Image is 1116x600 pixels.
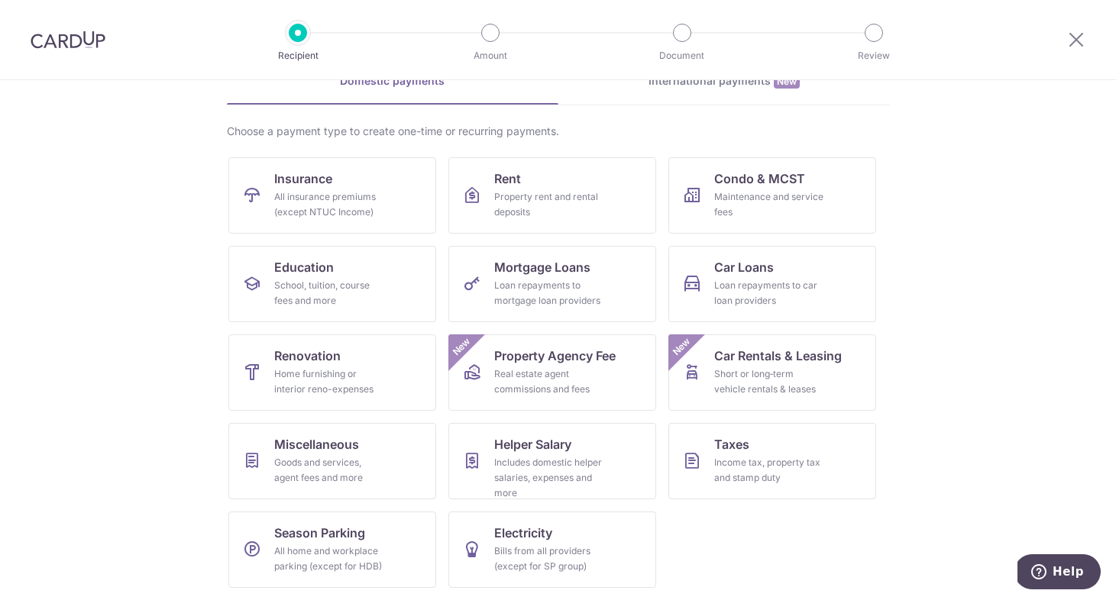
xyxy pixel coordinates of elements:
[494,258,590,276] span: Mortgage Loans
[227,73,558,89] div: Domestic payments
[228,511,436,588] a: Season ParkingAll home and workplace parking (except for HDB)
[668,246,876,322] a: Car LoansLoan repayments to car loan providers
[774,74,800,89] span: New
[448,511,656,588] a: ElectricityBills from all providers (except for SP group)
[448,246,656,322] a: Mortgage LoansLoan repayments to mortgage loan providers
[228,157,436,234] a: InsuranceAll insurance premiums (except NTUC Income)
[714,455,824,485] div: Income tax, property tax and stamp duty
[714,435,749,453] span: Taxes
[494,544,604,574] div: Bills from all providers (except for SP group)
[274,524,365,542] span: Season Parking
[668,334,694,360] span: New
[228,334,436,411] a: RenovationHome furnishing or interior reno-expenses
[668,157,876,234] a: Condo & MCSTMaintenance and service fees
[714,189,824,220] div: Maintenance and service fees
[494,455,604,501] div: Includes domestic helper salaries, expenses and more
[448,157,656,234] a: RentProperty rent and rental deposits
[714,258,774,276] span: Car Loans
[227,124,890,139] div: Choose a payment type to create one-time or recurring payments.
[714,366,824,397] div: Short or long‑term vehicle rentals & leases
[817,48,930,63] p: Review
[241,48,354,63] p: Recipient
[274,189,384,220] div: All insurance premiums (except NTUC Income)
[494,347,616,365] span: Property Agency Fee
[274,169,332,188] span: Insurance
[494,278,604,308] div: Loan repayments to mortgage loan providers
[31,31,105,49] img: CardUp
[494,524,552,542] span: Electricity
[274,347,341,365] span: Renovation
[626,48,739,63] p: Document
[494,169,521,188] span: Rent
[448,334,474,360] span: New
[558,73,890,89] div: International payments
[448,423,656,499] a: Helper SalaryIncludes domestic helper salaries, expenses and more
[274,544,384,574] div: All home and workplace parking (except for HDB)
[228,423,436,499] a: MiscellaneousGoods and services, agent fees and more
[448,334,656,411] a: Property Agency FeeReal estate agent commissions and feesNew
[274,435,359,453] span: Miscellaneous
[714,169,805,188] span: Condo & MCST
[714,347,842,365] span: Car Rentals & Leasing
[668,334,876,411] a: Car Rentals & LeasingShort or long‑term vehicle rentals & leasesNew
[434,48,547,63] p: Amount
[714,278,824,308] div: Loan repayments to car loan providers
[668,423,876,499] a: TaxesIncome tax, property tax and stamp duty
[494,366,604,397] div: Real estate agent commissions and fees
[228,246,436,322] a: EducationSchool, tuition, course fees and more
[494,435,571,453] span: Helper Salary
[274,258,334,276] span: Education
[1017,554,1101,592] iframe: Opens a widget where you can find more information
[274,278,384,308] div: School, tuition, course fees and more
[274,366,384,397] div: Home furnishing or interior reno-expenses
[274,455,384,485] div: Goods and services, agent fees and more
[494,189,604,220] div: Property rent and rental deposits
